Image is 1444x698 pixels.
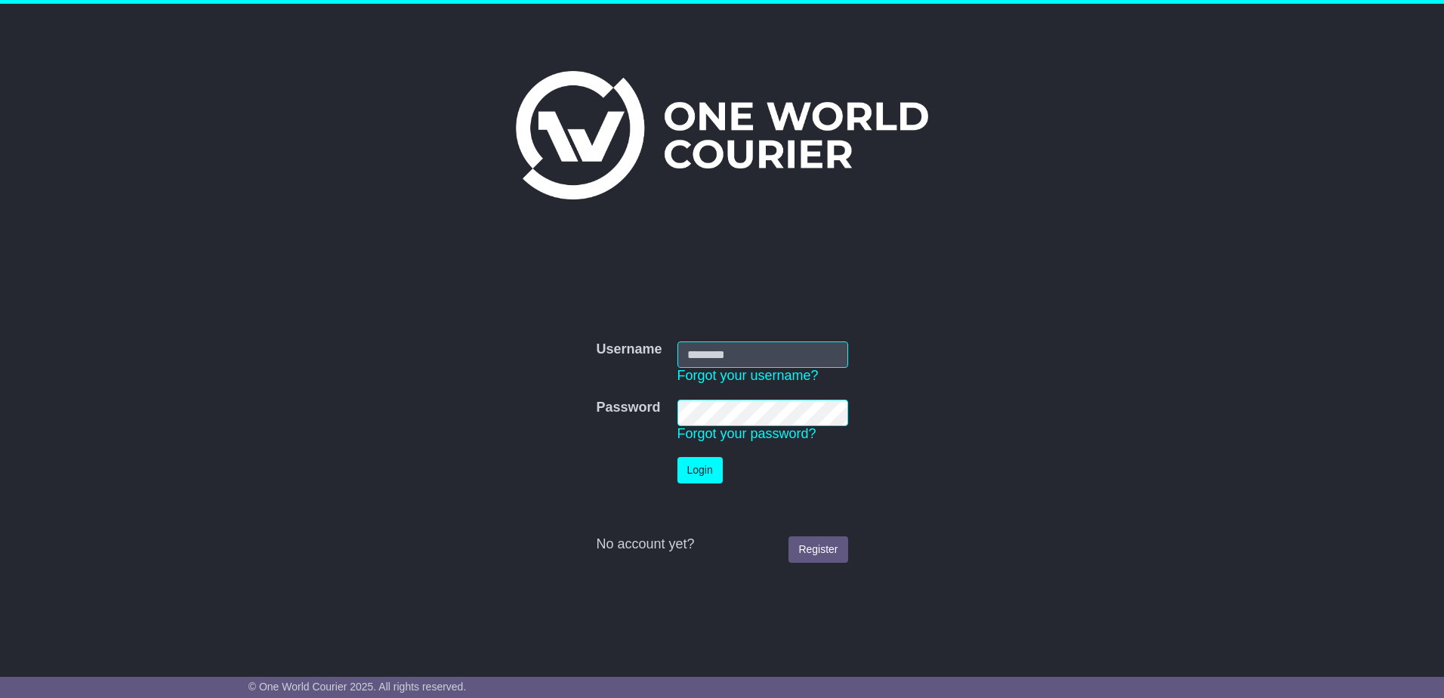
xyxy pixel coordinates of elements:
a: Forgot your username? [677,368,819,383]
span: © One World Courier 2025. All rights reserved. [248,681,467,693]
button: Login [677,457,723,483]
img: One World [516,71,928,199]
a: Register [788,536,847,563]
label: Username [596,341,662,358]
div: No account yet? [596,536,847,553]
label: Password [596,400,660,416]
a: Forgot your password? [677,426,816,441]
